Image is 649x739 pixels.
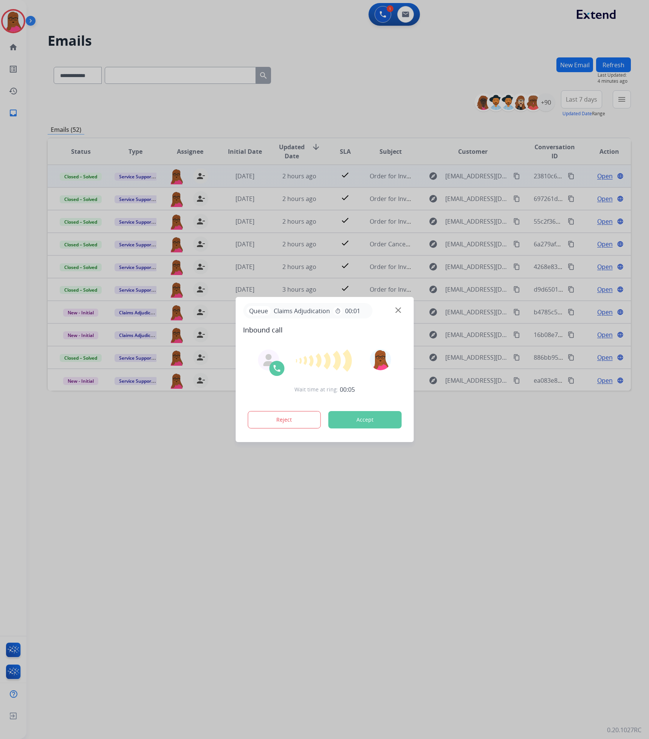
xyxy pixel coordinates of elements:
[370,349,391,370] img: avatar
[328,411,401,428] button: Accept
[243,325,406,335] span: Inbound call
[262,354,274,366] img: agent-avatar
[248,411,321,428] button: Reject
[340,385,355,394] span: 00:05
[271,306,333,315] span: Claims Adjudication
[294,386,338,393] span: Wait time at ring:
[345,306,360,315] span: 00:01
[246,306,271,315] p: Queue
[395,308,401,313] img: close-button
[607,725,641,734] p: 0.20.1027RC
[335,308,341,314] mat-icon: timer
[272,364,281,373] img: call-icon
